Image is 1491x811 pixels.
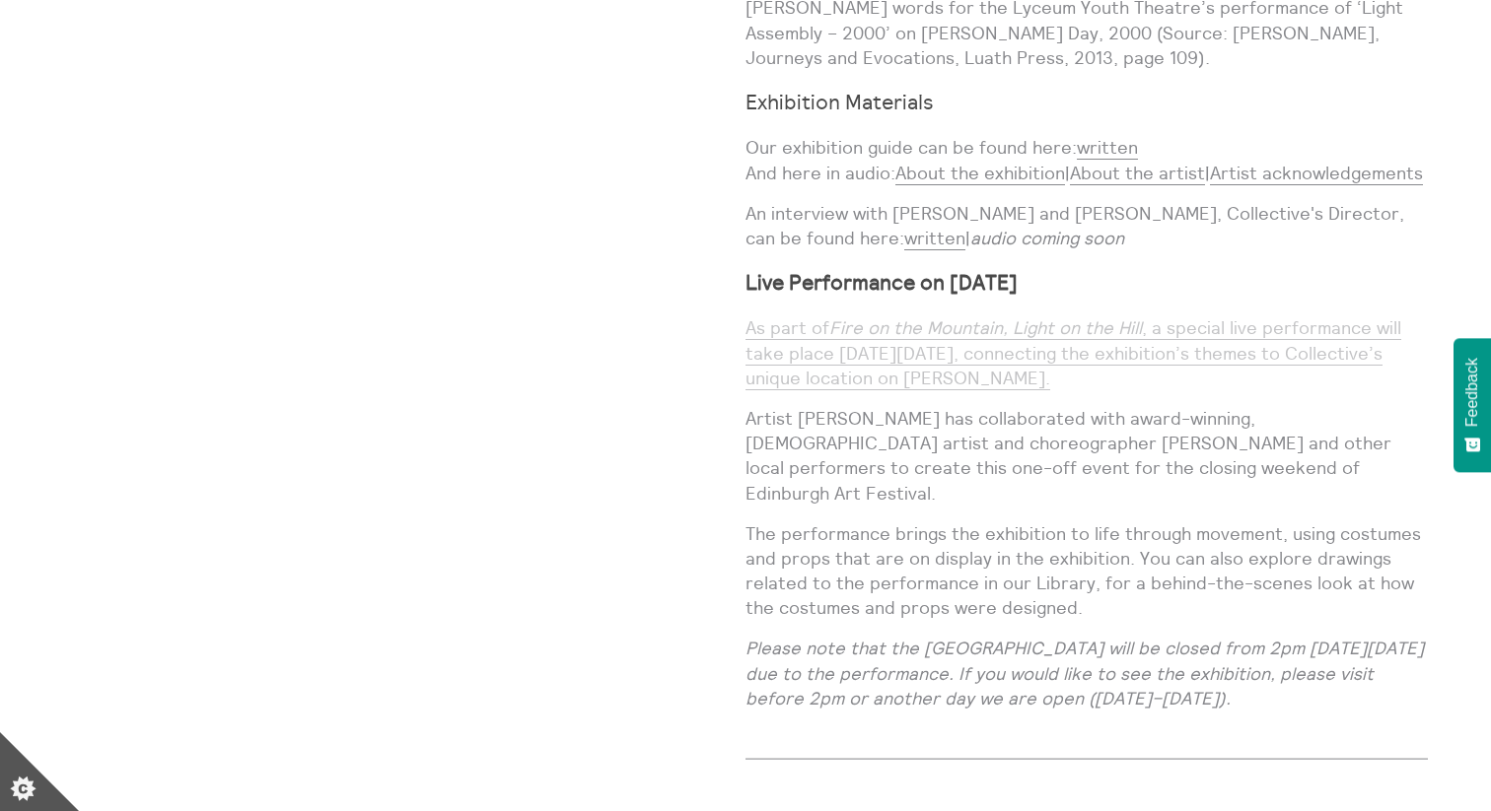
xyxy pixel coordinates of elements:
em: audio coming soon [970,227,1124,249]
p: The performance brings the exhibition to life through movement, using costumes and props that are... [745,521,1428,621]
a: written [1077,136,1138,160]
strong: Live Performance on [DATE] [745,269,1018,296]
p: An interview with [PERSON_NAME] and [PERSON_NAME], Collective's Director, can be found here: | [745,201,1428,250]
em: Fire on the Mountain, Light on the Hill [829,316,1142,339]
a: Artist acknowledgements [1210,162,1423,185]
p: Our exhibition guide can be found here: And here in audio: | | [745,135,1428,184]
a: About the exhibition [895,162,1065,185]
button: Feedback - Show survey [1454,338,1491,472]
a: As part ofFire on the Mountain, Light on the Hill, a special live performance will take place [DA... [745,316,1401,389]
p: Artist [PERSON_NAME] has collaborated with award-winning, [DEMOGRAPHIC_DATA] artist and choreogra... [745,406,1428,506]
span: Feedback [1463,358,1481,427]
a: written [904,227,965,250]
a: About the artist [1070,162,1205,185]
strong: Exhibition Materials [745,89,934,115]
em: Please note that the [GEOGRAPHIC_DATA] will be closed from 2pm [DATE][DATE] due to the performanc... [745,637,1424,709]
